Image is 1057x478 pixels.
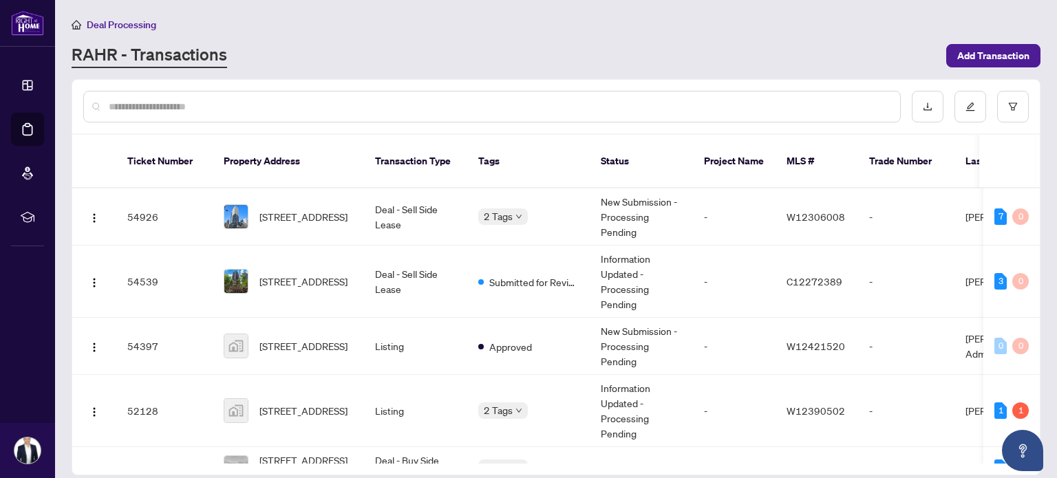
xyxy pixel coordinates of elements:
[1012,402,1029,419] div: 1
[489,274,579,290] span: Submitted for Review
[83,206,105,228] button: Logo
[946,44,1040,67] button: Add Transaction
[116,188,213,246] td: 54926
[484,402,513,418] span: 2 Tags
[116,375,213,447] td: 52128
[693,318,776,375] td: -
[89,213,100,224] img: Logo
[994,208,1007,225] div: 7
[693,246,776,318] td: -
[484,459,513,475] span: 3 Tags
[693,188,776,246] td: -
[83,335,105,357] button: Logo
[1012,208,1029,225] div: 0
[515,407,522,414] span: down
[224,270,248,293] img: thumbnail-img
[858,135,954,188] th: Trade Number
[89,277,100,288] img: Logo
[787,340,845,352] span: W12421520
[994,402,1007,419] div: 1
[923,102,932,111] span: download
[515,213,522,220] span: down
[590,135,693,188] th: Status
[693,375,776,447] td: -
[89,342,100,353] img: Logo
[997,91,1029,122] button: filter
[787,404,845,417] span: W12390502
[259,403,348,418] span: [STREET_ADDRESS]
[364,375,467,447] td: Listing
[1008,102,1018,111] span: filter
[590,318,693,375] td: New Submission - Processing Pending
[116,318,213,375] td: 54397
[83,400,105,422] button: Logo
[364,188,467,246] td: Deal - Sell Side Lease
[954,91,986,122] button: edit
[259,274,348,289] span: [STREET_ADDRESS]
[858,188,954,246] td: -
[364,246,467,318] td: Deal - Sell Side Lease
[14,437,41,464] img: Profile Icon
[116,246,213,318] td: 54539
[364,135,467,188] th: Transaction Type
[858,318,954,375] td: -
[693,135,776,188] th: Project Name
[83,270,105,292] button: Logo
[590,375,693,447] td: Information Updated - Processing Pending
[858,246,954,318] td: -
[994,459,1007,476] div: 3
[484,208,513,224] span: 2 Tags
[224,205,248,228] img: thumbnail-img
[72,20,81,30] span: home
[776,135,858,188] th: MLS #
[1012,273,1029,290] div: 0
[11,10,44,36] img: logo
[994,338,1007,354] div: 0
[467,135,590,188] th: Tags
[1002,430,1043,471] button: Open asap
[224,399,248,422] img: thumbnail-img
[912,91,943,122] button: download
[489,339,532,354] span: Approved
[364,318,467,375] td: Listing
[72,43,227,68] a: RAHR - Transactions
[787,210,845,223] span: W12306008
[1012,338,1029,354] div: 0
[590,188,693,246] td: New Submission - Processing Pending
[787,275,842,287] span: C12272389
[957,45,1029,67] span: Add Transaction
[213,135,364,188] th: Property Address
[590,246,693,318] td: Information Updated - Processing Pending
[259,209,348,224] span: [STREET_ADDRESS]
[965,102,975,111] span: edit
[994,273,1007,290] div: 3
[787,461,845,474] span: W12251872
[89,406,100,417] img: Logo
[224,334,248,358] img: thumbnail-img
[87,19,156,31] span: Deal Processing
[858,375,954,447] td: -
[116,135,213,188] th: Ticket Number
[259,338,348,354] span: [STREET_ADDRESS]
